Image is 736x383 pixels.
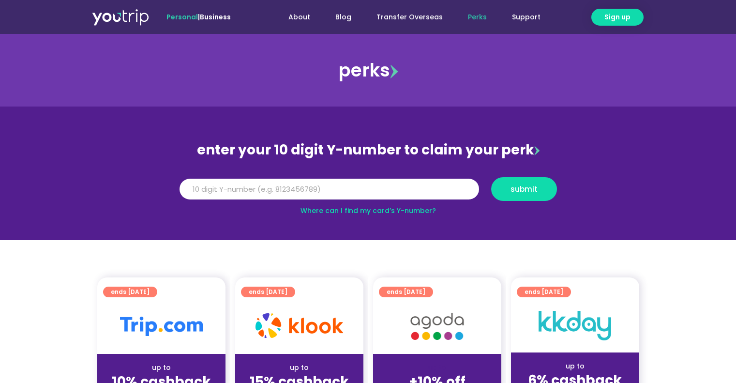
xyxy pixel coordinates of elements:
input: 10 digit Y-number (e.g. 8123456789) [180,179,479,200]
span: up to [428,363,446,372]
span: ends [DATE] [249,287,287,297]
div: up to [519,361,631,371]
span: ends [DATE] [387,287,425,297]
span: submit [511,185,538,193]
a: ends [DATE] [103,287,157,297]
a: Transfer Overseas [364,8,455,26]
a: About [276,8,323,26]
span: Sign up [604,12,631,22]
a: Blog [323,8,364,26]
div: up to [105,363,218,373]
a: ends [DATE] [517,287,571,297]
a: ends [DATE] [379,287,433,297]
span: ends [DATE] [525,287,563,297]
form: Y Number [180,177,557,208]
a: Perks [455,8,499,26]
a: ends [DATE] [241,287,295,297]
button: submit [491,177,557,201]
a: Support [499,8,553,26]
a: Business [200,12,231,22]
span: | [166,12,231,22]
nav: Menu [257,8,553,26]
span: Personal [166,12,198,22]
span: ends [DATE] [111,287,150,297]
a: Sign up [591,9,644,26]
a: Where can I find my card’s Y-number? [300,206,436,215]
div: up to [243,363,356,373]
div: enter your 10 digit Y-number to claim your perk [175,138,562,163]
